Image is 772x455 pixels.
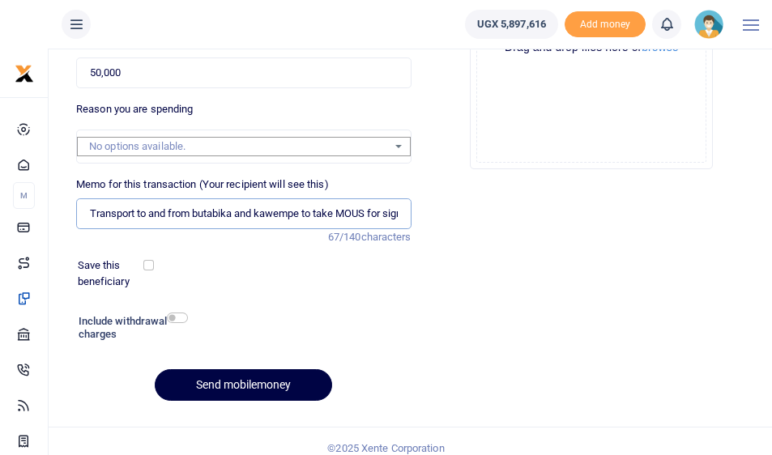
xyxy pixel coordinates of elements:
span: characters [361,231,412,243]
a: logo-small logo-large logo-large [15,66,34,79]
li: Wallet ballance [459,10,565,39]
img: logo-small [15,64,34,83]
a: profile-user [694,10,730,39]
input: UGX [76,57,411,88]
li: Toup your wallet [565,11,646,38]
label: Reason you are spending [76,101,193,117]
div: No options available. [89,138,386,155]
label: Memo for this transaction (Your recipient will see this) [76,176,329,193]
a: UGX 5,897,616 [465,10,558,39]
span: UGX 5,897,616 [477,16,546,32]
button: Send mobilemoney [155,369,332,401]
button: browse [642,41,678,53]
li: M [13,182,35,209]
label: Save this beneficiary [78,257,146,289]
span: Add money [565,11,646,38]
h6: Include withdrawal charges [79,315,181,340]
span: 67/140 [328,231,361,243]
input: Enter extra information [76,198,411,229]
a: Add money [565,17,646,29]
img: profile-user [694,10,723,39]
